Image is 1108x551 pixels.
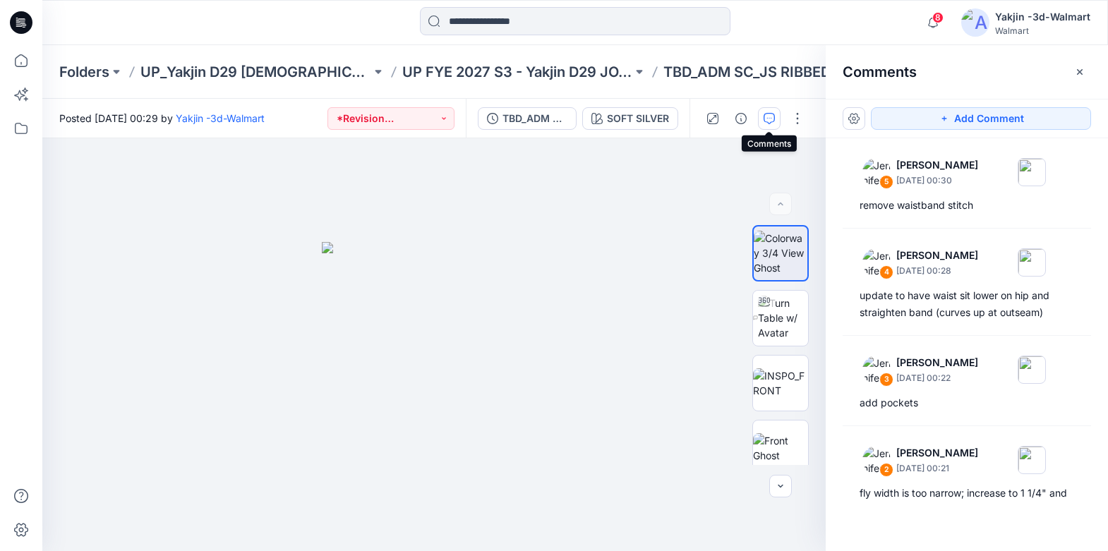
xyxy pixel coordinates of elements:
p: [PERSON_NAME] [896,157,978,174]
img: Front Ghost [753,433,808,463]
button: TBD_ADM SC_JS RIBBED SHORT [478,107,577,130]
div: 3 [879,373,893,387]
img: Turn Table w/ Avatar [758,296,808,340]
div: Walmart [995,25,1090,36]
div: add pockets [860,394,1074,411]
img: Jennifer Yerkes [862,446,891,474]
p: [PERSON_NAME] [896,354,978,371]
span: 8 [932,12,944,23]
div: 2 [879,463,893,477]
img: INSPO_FRONT [753,368,808,398]
img: avatar [961,8,989,37]
span: Posted [DATE] 00:29 by [59,111,265,126]
img: Jennifer Yerkes [862,158,891,186]
div: 4 [879,265,893,279]
p: [DATE] 00:22 [896,371,978,385]
a: Yakjin -3d-Walmart [176,112,265,124]
img: eyJhbGciOiJIUzI1NiIsImtpZCI6IjAiLCJzbHQiOiJzZXMiLCJ0eXAiOiJKV1QifQ.eyJkYXRhIjp7InR5cGUiOiJzdG9yYW... [322,242,546,550]
a: UP FYE 2027 S3 - Yakjin D29 JOYSPUN [DEMOGRAPHIC_DATA] Sleepwear [402,62,633,82]
p: [DATE] 00:30 [896,174,978,188]
button: SOFT SILVER [582,107,678,130]
button: Details [730,107,752,130]
p: TBD_ADM SC_JS RIBBED SHORT [663,62,883,82]
div: remove waistband stitch [860,197,1074,214]
a: UP_Yakjin D29 [DEMOGRAPHIC_DATA] Sleep [140,62,371,82]
div: fly width is too narrow; increase to 1 1/4" and increase length; looks short [860,485,1074,519]
div: Yakjin -3d-Walmart [995,8,1090,25]
p: [PERSON_NAME] [896,247,978,264]
p: [PERSON_NAME] [896,444,978,461]
img: Colorway 3/4 View Ghost [754,231,807,275]
h2: Comments [843,63,917,80]
a: Folders [59,62,109,82]
div: SOFT SILVER [607,111,669,126]
img: Jennifer Yerkes [862,356,891,384]
div: TBD_ADM SC_JS RIBBED SHORT [502,111,567,126]
img: Jennifer Yerkes [862,248,891,277]
div: 5 [879,175,893,189]
p: [DATE] 00:28 [896,264,978,278]
p: [DATE] 00:21 [896,461,978,476]
div: update to have waist sit lower on hip and straighten band (curves up at outseam) [860,287,1074,321]
button: Add Comment [871,107,1091,130]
